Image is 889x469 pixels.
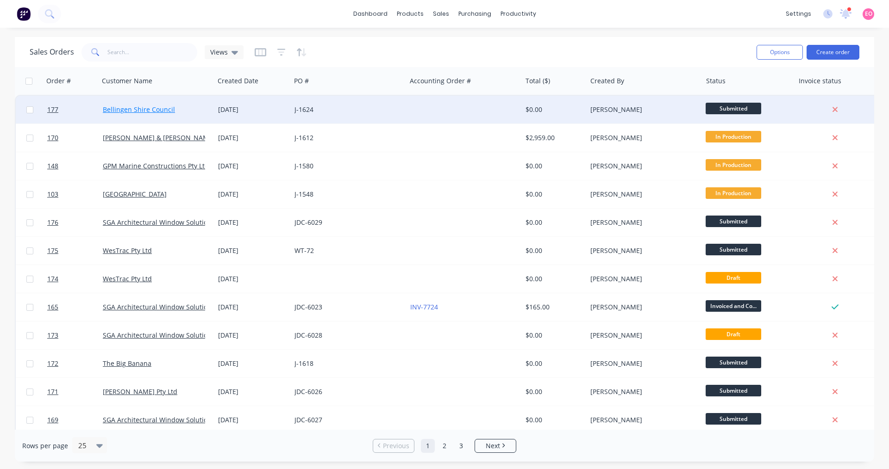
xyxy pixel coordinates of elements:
span: 174 [47,274,58,284]
div: [PERSON_NAME] [590,302,693,312]
span: Rows per page [22,441,68,450]
a: 176 [47,209,103,236]
div: productivity [496,7,541,21]
div: [DATE] [218,246,287,255]
div: PO # [294,76,309,86]
span: Submitted [706,244,761,255]
a: WesTrac Pty Ltd [103,246,152,255]
div: [PERSON_NAME] [590,105,693,114]
div: [PERSON_NAME] [590,246,693,255]
span: 176 [47,218,58,227]
span: Submitted [706,357,761,368]
div: [DATE] [218,274,287,284]
a: [GEOGRAPHIC_DATA] [103,190,167,198]
div: $0.00 [526,359,580,368]
div: J-1548 [294,190,397,199]
span: 103 [47,190,58,199]
div: Total ($) [526,76,550,86]
a: INV-7724 [410,302,438,311]
div: J-1624 [294,105,397,114]
div: [DATE] [218,218,287,227]
a: 170 [47,124,103,152]
input: Search... [107,43,198,62]
span: In Production [706,187,761,199]
h1: Sales Orders [30,48,74,56]
div: $165.00 [526,302,580,312]
div: [DATE] [218,415,287,425]
div: [DATE] [218,302,287,312]
span: 172 [47,359,58,368]
span: 169 [47,415,58,425]
button: Options [757,45,803,60]
div: Invoice status [799,76,841,86]
div: Customer Name [102,76,152,86]
span: EO [865,10,872,18]
div: [PERSON_NAME] [590,274,693,284]
div: $0.00 [526,331,580,340]
span: Submitted [706,103,761,114]
span: 171 [47,387,58,396]
div: [PERSON_NAME] [590,133,693,142]
a: Page 2 [438,439,451,453]
div: $2,959.00 [526,133,580,142]
span: Next [486,441,500,450]
div: [DATE] [218,105,287,114]
a: 174 [47,265,103,293]
a: Previous page [373,441,414,450]
div: Created By [590,76,624,86]
div: Accounting Order # [410,76,471,86]
span: In Production [706,159,761,171]
a: Page 3 [454,439,468,453]
div: [DATE] [218,190,287,199]
div: [PERSON_NAME] [590,331,693,340]
a: 177 [47,96,103,123]
span: Previous [383,441,409,450]
a: 169 [47,406,103,434]
span: 175 [47,246,58,255]
div: $0.00 [526,387,580,396]
div: [PERSON_NAME] [590,161,693,171]
div: [DATE] [218,387,287,396]
div: [DATE] [218,161,287,171]
div: Status [706,76,726,86]
div: J-1612 [294,133,397,142]
a: Next page [475,441,516,450]
a: WesTrac Pty Ltd [103,274,152,283]
div: [PERSON_NAME] [590,218,693,227]
a: Page 1 is your current page [421,439,435,453]
div: settings [781,7,816,21]
a: Bellingen Shire Council [103,105,175,114]
span: Submitted [706,385,761,396]
span: Draft [706,272,761,284]
span: Invoiced and Co... [706,300,761,312]
div: purchasing [454,7,496,21]
div: [PERSON_NAME] [590,190,693,199]
div: [DATE] [218,133,287,142]
div: [DATE] [218,359,287,368]
div: Created Date [218,76,258,86]
div: $0.00 [526,190,580,199]
a: SGA Architectural Window Solutions [103,302,215,311]
a: 148 [47,152,103,180]
img: Factory [17,7,31,21]
div: JDC-6027 [294,415,397,425]
button: Create order [807,45,859,60]
a: 103 [47,180,103,208]
span: Draft [706,328,761,340]
span: In Production [706,131,761,142]
div: WT-72 [294,246,397,255]
a: [PERSON_NAME] Pty Ltd [103,387,177,396]
a: GPM Marine Constructions Pty Ltd [103,161,209,170]
div: $0.00 [526,218,580,227]
a: 175 [47,237,103,265]
div: JDC-6029 [294,218,397,227]
div: [PERSON_NAME] [590,359,693,368]
a: The Big Banana [103,359,151,368]
ul: Pagination [369,439,520,453]
div: $0.00 [526,274,580,284]
div: JDC-6028 [294,331,397,340]
div: $0.00 [526,246,580,255]
a: 173 [47,321,103,349]
div: JDC-6026 [294,387,397,396]
a: SGA Architectural Window Solutions [103,415,215,424]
